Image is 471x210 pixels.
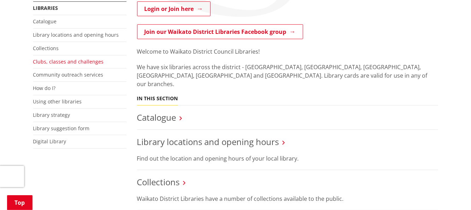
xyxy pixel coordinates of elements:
[33,71,104,78] a: Community outreach services
[33,112,70,118] a: Library strategy
[137,72,428,88] span: ibrary cards are valid for use in any of our branches.
[137,1,211,16] a: Login or Join here
[137,136,279,148] a: Library locations and opening hours
[438,180,464,206] iframe: Messenger Launcher
[7,195,33,210] a: Top
[33,85,56,91] a: How do I?
[137,63,438,88] p: We have six libraries across the district - [GEOGRAPHIC_DATA], [GEOGRAPHIC_DATA], [GEOGRAPHIC_DAT...
[137,154,438,163] p: Find out the location and opening hours of your local library.
[33,138,66,145] a: Digital Library
[137,96,178,102] h5: In this section
[137,176,180,188] a: Collections
[33,45,59,52] a: Collections
[33,98,82,105] a: Using other libraries
[137,194,438,203] p: Waikato District Libraries have a number of collections available to the public.
[33,5,58,11] a: Libraries
[33,18,57,25] a: Catalogue
[33,58,104,65] a: Clubs, classes and challenges
[33,125,90,132] a: Library suggestion form
[137,112,176,123] a: Catalogue
[33,31,119,38] a: Library locations and opening hours
[137,47,438,56] p: Welcome to Waikato District Council Libraries!
[137,24,303,39] a: Join our Waikato District Libraries Facebook group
